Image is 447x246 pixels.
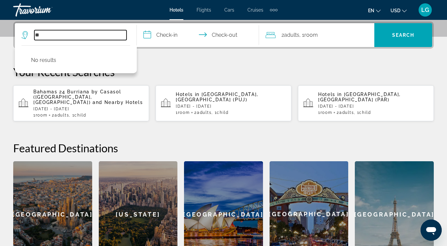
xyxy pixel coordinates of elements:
[13,85,149,122] button: Bahamas 24 Burriana by Casasol ([GEOGRAPHIC_DATA], [GEOGRAPHIC_DATA]) and Nearby Hotels[DATE] - [...
[13,141,434,155] h2: Featured Destinations
[318,92,342,97] span: Hotels in
[31,56,56,65] p: No results
[281,30,299,40] span: 2
[320,110,332,115] span: Room
[270,5,278,15] button: Extra navigation items
[69,113,86,118] span: , 1
[259,23,374,47] button: Travelers: 2 adults, 0 children
[176,104,286,109] p: [DATE] - [DATE]
[318,110,332,115] span: 1
[197,110,211,115] span: Adults
[354,110,371,115] span: , 1
[36,113,48,118] span: Room
[33,113,47,118] span: 1
[247,7,263,13] a: Cruises
[156,85,291,122] button: Hotels in [GEOGRAPHIC_DATA], [GEOGRAPHIC_DATA] (PUJ)[DATE] - [DATE]1Room2Adults, 1Child
[421,7,429,13] span: LG
[15,23,432,47] div: Search widget
[93,100,143,105] span: and Nearby Hotels
[359,110,371,115] span: Child
[374,23,432,47] button: Search
[74,113,86,118] span: Child
[417,3,434,17] button: User Menu
[421,220,442,241] iframe: Botón para iniciar la ventana de mensajería
[298,85,434,122] button: Hotels in [GEOGRAPHIC_DATA], [GEOGRAPHIC_DATA] (PAR)[DATE] - [DATE]1Room2Adults, 1Child
[176,92,200,97] span: Hotels in
[194,110,211,115] span: 2
[318,104,428,109] p: [DATE] - [DATE]
[318,92,401,102] span: [GEOGRAPHIC_DATA], [GEOGRAPHIC_DATA] (PAR)
[391,6,407,15] button: Change currency
[33,89,121,105] span: Bahamas 24 Burriana by Casasol ([GEOGRAPHIC_DATA], [GEOGRAPHIC_DATA])
[391,8,400,13] span: USD
[211,110,228,115] span: , 1
[304,32,318,38] span: Room
[217,110,228,115] span: Child
[13,1,79,19] a: Travorium
[299,30,318,40] span: , 1
[137,23,259,47] button: Check in and out dates
[339,110,354,115] span: Adults
[176,92,258,102] span: [GEOGRAPHIC_DATA], [GEOGRAPHIC_DATA] (PUJ)
[284,32,299,38] span: Adults
[368,8,374,13] span: en
[178,110,190,115] span: Room
[337,110,354,115] span: 2
[392,32,415,38] span: Search
[197,7,211,13] a: Flights
[169,7,183,13] a: Hotels
[13,65,434,78] p: Your Recent Searches
[368,6,381,15] button: Change language
[52,113,69,118] span: 2
[55,113,69,118] span: Adults
[224,7,234,13] a: Cars
[33,107,144,111] p: [DATE] - [DATE]
[176,110,190,115] span: 1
